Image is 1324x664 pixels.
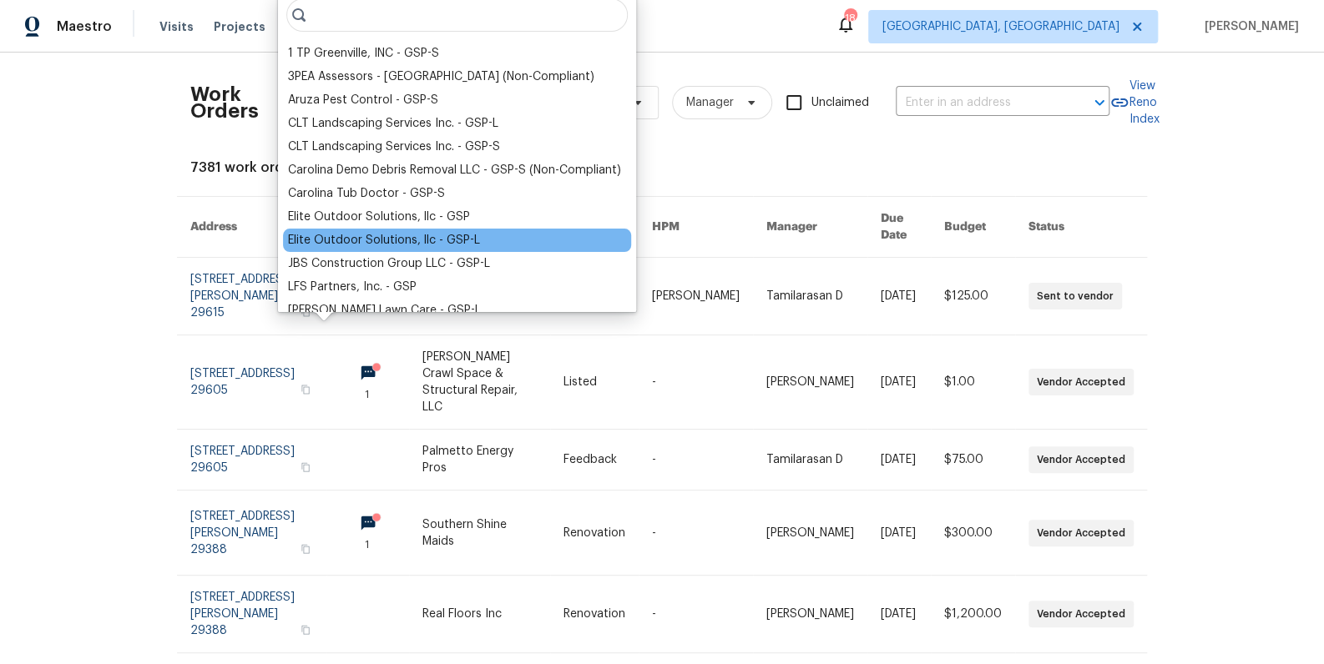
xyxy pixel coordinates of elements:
button: Copy Address [298,622,313,637]
th: Address [177,197,326,258]
td: Southern Shine Maids [409,490,550,576]
td: - [639,490,753,576]
div: LFS Partners, Inc. - GSP [288,279,417,295]
td: - [639,576,753,653]
button: Copy Address [298,304,313,319]
td: [PERSON_NAME] [753,335,867,430]
td: - [639,335,753,430]
th: HPM [639,197,753,258]
button: Copy Address [298,382,313,397]
span: Unclaimed [811,94,869,112]
th: Due Date [867,197,931,258]
div: Elite Outdoor Solutions, llc - GSP [288,209,470,225]
span: Maestro [57,18,112,35]
span: Manager [686,94,734,111]
h2: Work Orders [190,86,259,119]
input: Enter in an address [896,90,1063,116]
div: 1 TP Greenville, INC - GSP-S [288,45,439,62]
div: Aruza Pest Control - GSP-S [288,92,438,108]
button: Copy Address [298,460,313,475]
th: Status [1015,197,1147,258]
td: Renovation [550,490,639,576]
td: [PERSON_NAME] [639,258,753,335]
div: [PERSON_NAME] Lawn Care - GSP-L [288,302,481,319]
div: CLT Landscaping Services Inc. - GSP-L [288,115,498,132]
td: Tamilarasan D [753,258,867,335]
th: Budget [931,197,1015,258]
td: [PERSON_NAME] [753,576,867,653]
td: Renovation [550,576,639,653]
span: [PERSON_NAME] [1198,18,1299,35]
td: Palmetto Energy Pros [409,430,550,490]
div: Carolina Demo Debris Removal LLC - GSP-S (Non-Compliant) [288,162,621,179]
td: [PERSON_NAME] Crawl Space & Structural Repair, LLC [409,335,550,430]
div: Elite Outdoor Solutions, llc - GSP-L [288,232,480,249]
span: Projects [214,18,265,35]
td: [PERSON_NAME] [753,490,867,576]
td: Tamilarasan D [753,430,867,490]
a: View Reno Index [1109,78,1160,128]
span: [GEOGRAPHIC_DATA], [GEOGRAPHIC_DATA] [882,18,1119,35]
div: 18 [844,10,856,27]
td: - [639,430,753,490]
div: 7381 work orders [190,159,1134,176]
th: Manager [753,197,867,258]
button: Open [1088,91,1111,114]
span: Visits [159,18,194,35]
div: Carolina Tub Doctor - GSP-S [288,185,445,202]
td: Real Floors Inc [409,576,550,653]
td: Listed [550,335,639,430]
td: Feedback [550,430,639,490]
div: CLT Landscaping Services Inc. - GSP-S [288,138,500,155]
div: JBS Construction Group LLC - GSP-L [288,255,490,272]
div: 3PEA Assessors - [GEOGRAPHIC_DATA] (Non-Compliant) [288,68,594,85]
button: Copy Address [298,541,313,556]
